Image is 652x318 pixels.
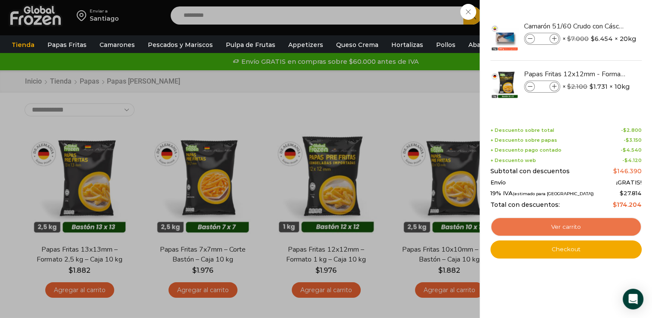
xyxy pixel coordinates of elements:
[490,158,536,163] span: + Descuento web
[621,128,642,133] span: -
[621,147,642,153] span: -
[490,217,642,237] a: Ver carrito
[626,137,629,143] span: $
[591,34,595,43] span: $
[567,83,587,90] bdi: 2.100
[623,127,627,133] span: $
[624,157,642,163] bdi: 4.120
[284,37,328,53] a: Appetizers
[624,137,642,143] span: -
[490,179,506,186] span: Envío
[567,83,571,90] span: $
[464,37,504,53] a: Abarrotes
[620,190,624,196] span: $
[613,201,617,209] span: $
[144,37,217,53] a: Pescados y Mariscos
[567,35,589,43] bdi: 7.000
[590,82,593,91] span: $
[524,22,627,31] a: Camarón 51/60 Crudo con Cáscara - Gold - Caja 20 kg
[623,127,642,133] bdi: 2.800
[490,240,642,259] a: Checkout
[221,37,280,53] a: Pulpa de Frutas
[562,81,630,93] span: × × 10kg
[490,201,560,209] span: Total con descuentos:
[43,37,91,53] a: Papas Fritas
[622,158,642,163] span: -
[524,69,627,79] a: Papas Fritas 12x12mm - Formato 1 kg - Caja 10 kg
[490,137,557,143] span: + Descuento sobre papas
[536,82,549,91] input: Product quantity
[490,147,562,153] span: + Descuento pago contado
[591,34,613,43] bdi: 6.454
[616,179,642,186] span: ¡GRATIS!
[432,37,460,53] a: Pollos
[613,201,642,209] bdi: 174.204
[562,33,636,45] span: × × 20kg
[567,35,571,43] span: $
[623,289,643,309] div: Open Intercom Messenger
[613,167,642,175] bdi: 146.390
[620,190,642,196] span: 27.814
[387,37,427,53] a: Hortalizas
[332,37,383,53] a: Queso Crema
[590,82,608,91] bdi: 1.731
[623,147,626,153] span: $
[7,37,39,53] a: Tienda
[490,168,570,175] span: Subtotal con descuentos
[624,157,628,163] span: $
[536,34,549,44] input: Product quantity
[626,137,642,143] bdi: 3.150
[623,147,642,153] bdi: 4.540
[490,190,594,197] span: 19% IVA
[490,128,554,133] span: + Descuento sobre total
[95,37,139,53] a: Camarones
[513,191,594,196] small: (estimado para [GEOGRAPHIC_DATA])
[613,167,617,175] span: $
